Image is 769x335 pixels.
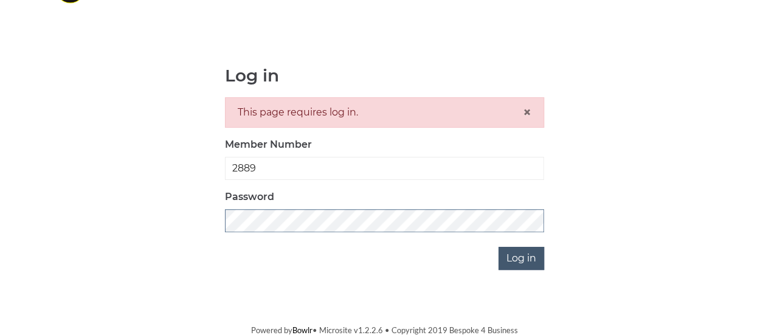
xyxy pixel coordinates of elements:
[498,247,544,270] input: Log in
[292,325,312,335] a: Bowlr
[225,97,544,128] div: This page requires log in.
[523,103,531,121] span: ×
[225,137,312,152] label: Member Number
[523,105,531,120] button: Close
[225,190,274,204] label: Password
[225,66,544,85] h1: Log in
[251,325,518,335] span: Powered by • Microsite v1.2.2.6 • Copyright 2019 Bespoke 4 Business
